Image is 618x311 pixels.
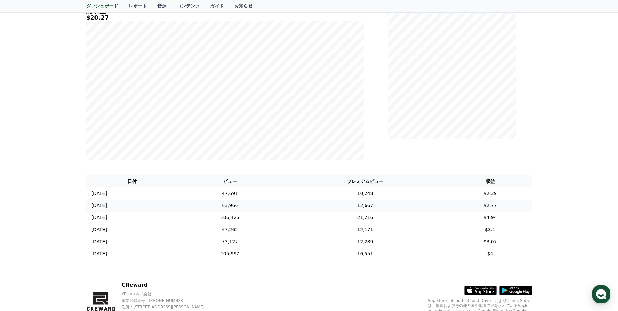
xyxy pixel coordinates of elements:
td: 21,216 [282,212,448,224]
a: Home [2,207,43,223]
td: 12,171 [282,224,448,236]
span: Settings [96,216,112,222]
p: [DATE] [92,250,107,257]
p: YP Lab 株式会社 [122,291,216,297]
p: [DATE] [92,238,107,245]
th: プレミアムビュー [282,175,448,187]
td: 105,997 [178,248,282,260]
td: $2.39 [449,187,532,200]
td: $3.07 [449,236,532,248]
p: [DATE] [92,190,107,197]
p: [DATE] [92,202,107,209]
td: 67,262 [178,224,282,236]
h5: $20.27 [86,14,364,21]
td: 47,691 [178,187,282,200]
a: Messages [43,207,84,223]
th: 日付 [86,175,178,187]
td: 12,289 [282,236,448,248]
th: ビュー [178,175,282,187]
p: [DATE] [92,214,107,221]
td: $3.1 [449,224,532,236]
td: 12,667 [282,200,448,212]
td: $2.77 [449,200,532,212]
td: 10,248 [282,187,448,200]
td: 73,127 [178,236,282,248]
td: $4.94 [449,212,532,224]
td: $4 [449,248,532,260]
td: 16,551 [282,248,448,260]
td: 63,966 [178,200,282,212]
p: 事業登録番号 : [PHONE_NUMBER] [122,298,216,303]
p: 住所 : [STREET_ADDRESS][PERSON_NAME] [122,304,216,310]
p: CReward [122,281,216,289]
span: Home [17,216,28,222]
span: Messages [54,217,73,222]
a: Settings [84,207,125,223]
p: [DATE] [92,226,107,233]
th: 収益 [449,175,532,187]
td: 106,425 [178,212,282,224]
